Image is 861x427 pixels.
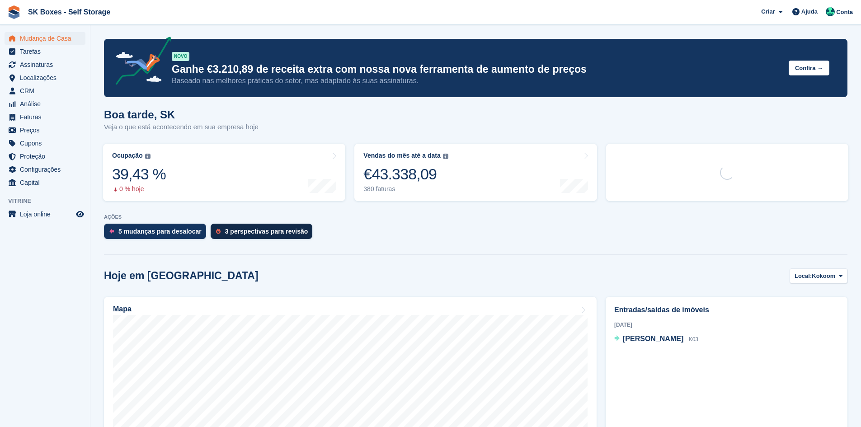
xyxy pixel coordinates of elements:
span: Configurações [20,163,74,176]
a: menu [5,111,85,123]
div: 3 perspectivas para revisão [225,228,308,235]
span: Kokoom [812,272,835,281]
a: [PERSON_NAME] K03 [614,333,698,345]
span: Cupons [20,137,74,150]
span: Loja online [20,208,74,221]
span: Vitrine [8,197,90,206]
span: Assinaturas [20,58,74,71]
span: Preços [20,124,74,136]
div: [DATE] [614,321,839,329]
a: menu [5,71,85,84]
h2: Hoje em [GEOGRAPHIC_DATA] [104,270,259,282]
img: move_outs_to_deallocate_icon-f764333ba52eb49d3ac5e1228854f67142a1ed5810a6f6cc68b1a99e826820c5.svg [109,229,114,234]
a: menu [5,32,85,45]
span: Localizações [20,71,74,84]
span: K03 [689,336,698,343]
p: Veja o que está acontecendo em sua empresa hoje [104,122,259,132]
a: Loja de pré-visualização [75,209,85,220]
img: stora-icon-8386f47178a22dfd0bd8f6a31ec36ba5ce8667c1dd55bd0f319d3a0aa187defe.svg [7,5,21,19]
span: [PERSON_NAME] [623,335,683,343]
span: Faturas [20,111,74,123]
span: Capital [20,176,74,189]
a: menu [5,124,85,136]
span: Análise [20,98,74,110]
a: menu [5,98,85,110]
p: Ganhe €3.210,89 de receita extra com nossa nova ferramenta de aumento de preços [172,63,781,76]
h2: Mapa [113,305,132,313]
div: NOVO [172,52,189,61]
h1: Boa tarde, SK [104,108,259,121]
a: Ocupação 39,43 % 0 % hoje [103,144,345,201]
a: 3 perspectivas para revisão [211,224,317,244]
div: Ocupação [112,152,143,160]
span: Mudança de Casa [20,32,74,45]
img: SK Boxes - Comercial [826,7,835,16]
a: menu [5,150,85,163]
a: menu [5,58,85,71]
div: 380 faturas [363,185,448,193]
span: Tarefas [20,45,74,58]
h2: Entradas/saídas de imóveis [614,305,839,315]
a: menu [5,176,85,189]
img: icon-info-grey-7440780725fd019a000dd9b08b2336e03edf1995a4989e88bcd33f0948082b44.svg [145,154,151,159]
a: Vendas do mês até a data €43.338,09 380 faturas [354,144,597,201]
span: Ajuda [801,7,818,16]
span: Conta [836,8,853,17]
span: CRM [20,84,74,97]
a: menu [5,208,85,221]
div: 39,43 % [112,165,166,183]
button: Local: Kokoom [790,268,847,283]
div: Vendas do mês até a data [363,152,440,160]
p: Baseado nas melhores práticas do setor, mas adaptado às suas assinaturas. [172,76,781,86]
p: AÇÕES [104,214,847,220]
a: menu [5,84,85,97]
span: Proteção [20,150,74,163]
button: Confira → [789,61,829,75]
div: 5 mudanças para desalocar [118,228,202,235]
a: menu [5,45,85,58]
a: menu [5,163,85,176]
a: menu [5,137,85,150]
a: 5 mudanças para desalocar [104,224,211,244]
span: Local: [795,272,812,281]
span: Criar [761,7,775,16]
div: €43.338,09 [363,165,448,183]
div: 0 % hoje [112,185,166,193]
img: price-adjustments-announcement-icon-8257ccfd72463d97f412b2fc003d46551f7dbcb40ab6d574587a9cd5c0d94... [108,37,171,88]
img: prospect-51fa495bee0391a8d652442698ab0144808aea92771e9ea1ae160a38d050c398.svg [216,229,221,234]
a: SK Boxes - Self Storage [24,5,114,19]
img: icon-info-grey-7440780725fd019a000dd9b08b2336e03edf1995a4989e88bcd33f0948082b44.svg [443,154,448,159]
